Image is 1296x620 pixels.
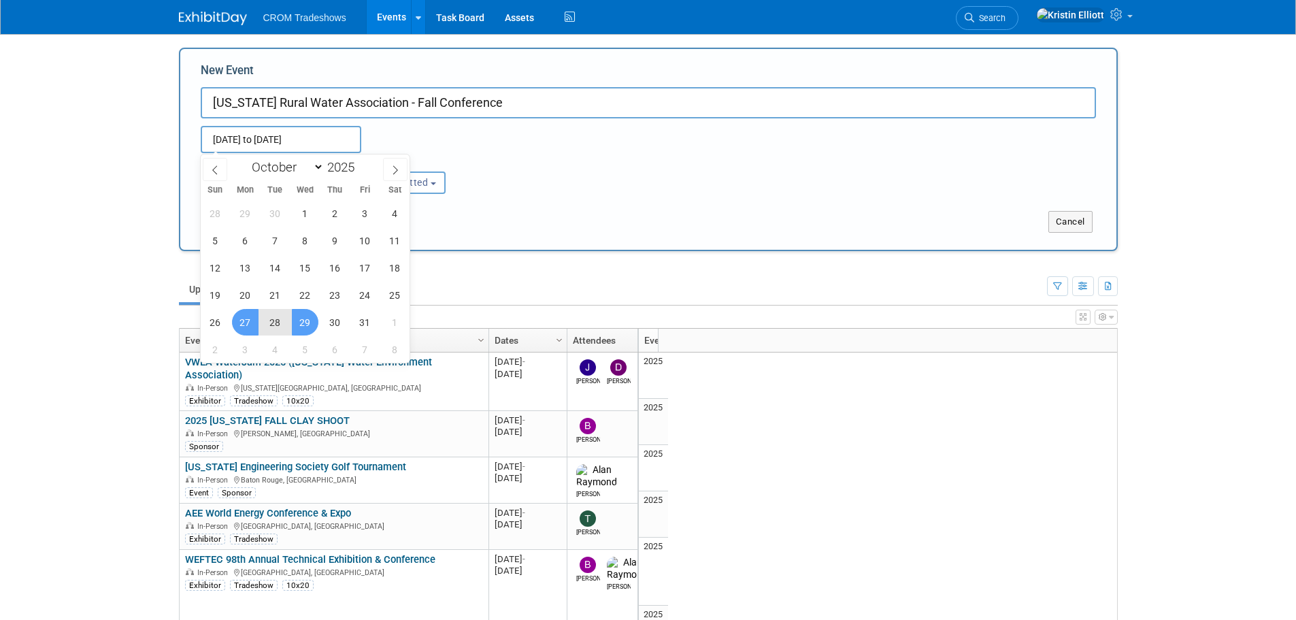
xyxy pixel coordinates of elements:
[185,534,225,544] div: Exhibitor
[554,335,565,346] span: Column Settings
[576,489,600,499] div: Alan Raymond
[580,510,596,527] img: Tod Green
[185,520,482,532] div: [GEOGRAPHIC_DATA], [GEOGRAPHIC_DATA]
[197,522,232,531] span: In-Person
[322,336,348,363] span: November 6, 2025
[202,200,229,227] span: September 28, 2025
[522,461,525,472] span: -
[186,429,194,436] img: In-Person Event
[185,580,225,591] div: Exhibitor
[607,557,648,581] img: Alan Raymond
[974,13,1006,23] span: Search
[185,414,350,427] a: 2025 [US_STATE] FALL CLAY SHOOT
[1036,7,1105,22] img: Kristin Elliott
[292,200,318,227] span: October 1, 2025
[495,426,561,438] div: [DATE]
[522,415,525,425] span: -
[201,126,361,153] input: Start Date - End Date
[576,464,617,489] img: Alan Raymond
[639,491,701,538] td: 2025
[185,382,482,393] div: [US_STATE][GEOGRAPHIC_DATA], [GEOGRAPHIC_DATA]
[185,474,482,485] div: Baton Rouge, [GEOGRAPHIC_DATA]
[495,329,558,352] a: Dates
[230,395,278,406] div: Tradeshow
[232,255,259,281] span: October 13, 2025
[202,336,229,363] span: November 2, 2025
[230,534,278,544] div: Tradeshow
[262,309,288,336] span: October 28, 2025
[495,553,561,565] div: [DATE]
[292,227,318,254] span: October 8, 2025
[246,159,324,176] select: Month
[201,63,254,84] label: New Event
[322,255,348,281] span: October 16, 2025
[232,309,259,336] span: October 27, 2025
[262,255,288,281] span: October 14, 2025
[382,309,408,336] span: November 1, 2025
[573,329,694,352] a: Attendees
[552,329,567,349] a: Column Settings
[320,186,350,195] span: Thu
[185,395,225,406] div: Exhibitor
[495,461,561,472] div: [DATE]
[186,568,194,575] img: In-Person Event
[292,309,318,336] span: October 29, 2025
[218,487,256,498] div: Sponsor
[639,399,701,445] td: 2025
[352,255,378,281] span: October 17, 2025
[580,359,596,376] img: Josh Homes
[382,227,408,254] span: October 11, 2025
[476,335,486,346] span: Column Settings
[197,429,232,438] span: In-Person
[352,336,378,363] span: November 7, 2025
[495,507,561,519] div: [DATE]
[382,200,408,227] span: October 4, 2025
[185,487,213,498] div: Event
[201,87,1096,118] input: Name of Trade Show / Conference
[495,414,561,426] div: [DATE]
[292,282,318,308] span: October 22, 2025
[522,357,525,367] span: -
[262,282,288,308] span: October 21, 2025
[292,255,318,281] span: October 15, 2025
[324,159,365,175] input: Year
[495,519,561,530] div: [DATE]
[263,12,346,23] span: CROM Tradeshows
[607,581,631,591] div: Alan Raymond
[201,153,333,171] div: Attendance / Format:
[495,565,561,576] div: [DATE]
[197,568,232,577] span: In-Person
[322,200,348,227] span: October 2, 2025
[644,329,692,352] a: Event Year
[260,186,290,195] span: Tue
[186,522,194,529] img: In-Person Event
[522,554,525,564] span: -
[353,153,485,171] div: Participation:
[382,282,408,308] span: October 25, 2025
[495,368,561,380] div: [DATE]
[185,441,223,452] div: Sponsor
[956,6,1018,30] a: Search
[202,282,229,308] span: October 19, 2025
[179,276,259,302] a: Upcoming28
[495,356,561,368] div: [DATE]
[639,445,701,491] td: 2025
[580,418,596,434] img: Branden Peterson
[186,476,194,483] img: In-Person Event
[230,580,278,591] div: Tradeshow
[197,384,232,393] span: In-Person
[639,353,701,399] td: 2025
[576,376,600,386] div: Josh Homes
[186,384,194,391] img: In-Person Event
[576,434,600,444] div: Branden Peterson
[610,359,627,376] img: Daniel Austria
[322,282,348,308] span: October 23, 2025
[262,227,288,254] span: October 7, 2025
[576,527,600,537] div: Tod Green
[576,573,600,583] div: Bobby Oyenarte
[350,186,380,195] span: Fri
[282,395,314,406] div: 10x20
[185,356,432,381] a: VWEA WaterJam 2025 ([US_STATE] Water Environment Association)
[179,12,247,25] img: ExhibitDay
[185,329,480,352] a: Event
